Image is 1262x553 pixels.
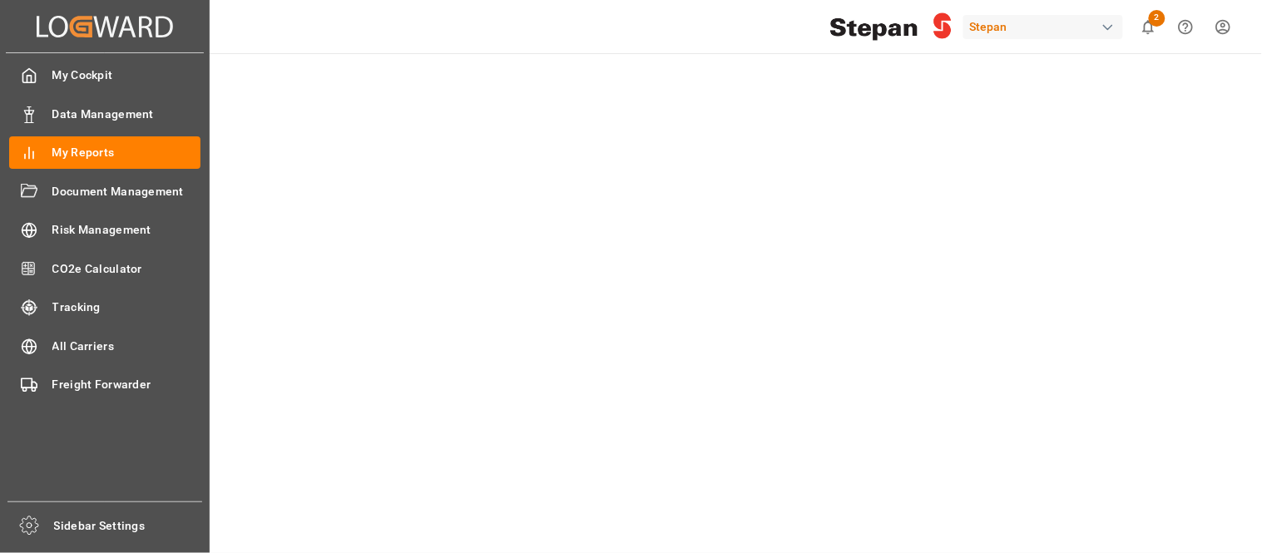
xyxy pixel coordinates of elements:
[1130,8,1167,46] button: show 2 new notifications
[9,291,200,323] a: Tracking
[52,338,201,355] span: All Carriers
[54,517,203,535] span: Sidebar Settings
[52,106,201,123] span: Data Management
[830,12,952,42] img: Stepan_Company_logo.svg.png_1713531530.png
[52,260,201,278] span: CO2e Calculator
[52,144,201,161] span: My Reports
[9,97,200,130] a: Data Management
[9,252,200,284] a: CO2e Calculator
[963,11,1130,42] button: Stepan
[9,329,200,362] a: All Carriers
[52,376,201,393] span: Freight Forwarder
[52,183,201,200] span: Document Management
[9,175,200,207] a: Document Management
[52,299,201,316] span: Tracking
[52,221,201,239] span: Risk Management
[9,136,200,169] a: My Reports
[1167,8,1205,46] button: Help Center
[963,15,1123,39] div: Stepan
[9,214,200,246] a: Risk Management
[9,368,200,401] a: Freight Forwarder
[52,67,201,84] span: My Cockpit
[1149,10,1165,27] span: 2
[9,59,200,91] a: My Cockpit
